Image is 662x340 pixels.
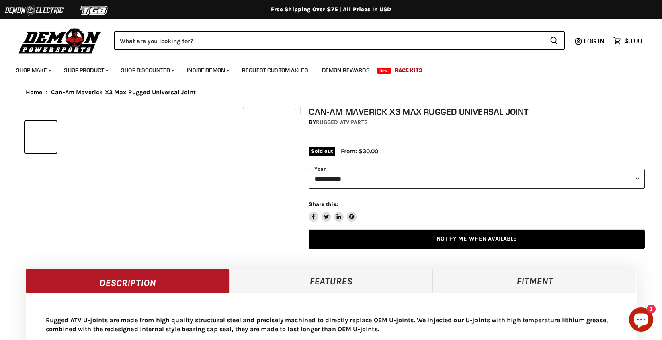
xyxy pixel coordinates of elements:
[26,89,43,96] a: Home
[309,230,645,249] a: Notify Me When Available
[229,269,433,293] a: Features
[341,148,378,155] span: From: $30.00
[4,3,64,18] img: Demon Electric Logo 2
[309,118,645,127] div: by
[309,147,335,156] span: Sold out
[25,121,57,153] button: IMAGE thumbnail
[10,59,640,78] ul: Main menu
[236,62,314,78] a: Request Custom Axles
[624,37,642,45] span: $0.00
[114,31,543,50] input: Search
[309,169,645,189] select: year
[46,316,617,334] p: Rugged ATV U-joints are made from high quality structural steel and precisely machined to directl...
[10,6,653,13] div: Free Shipping Over $75 | All Prices In USD
[316,62,376,78] a: Demon Rewards
[115,62,179,78] a: Shop Discounted
[10,62,56,78] a: Shop Make
[181,62,234,78] a: Inside Demon
[10,89,653,96] nav: Breadcrumbs
[26,269,230,293] a: Description
[51,89,196,96] span: Can-Am Maverick X3 Max Rugged Universal Joint
[543,31,565,50] button: Search
[377,68,391,74] span: New!
[609,35,646,47] a: $0.00
[16,26,104,55] img: Demon Powersports
[389,62,428,78] a: Race Kits
[58,62,113,78] a: Shop Product
[316,119,368,126] a: Rugged ATV Parts
[309,107,645,117] h1: Can-Am Maverick X3 Max Rugged Universal Joint
[64,3,125,18] img: TGB Logo 2
[114,31,565,50] form: Product
[433,269,637,293] a: Fitment
[309,201,338,207] span: Share this:
[309,201,357,222] aside: Share this:
[584,37,605,45] span: Log in
[627,307,656,334] inbox-online-store-chat: Shopify online store chat
[247,101,292,107] span: Click to expand
[580,37,609,45] a: Log in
